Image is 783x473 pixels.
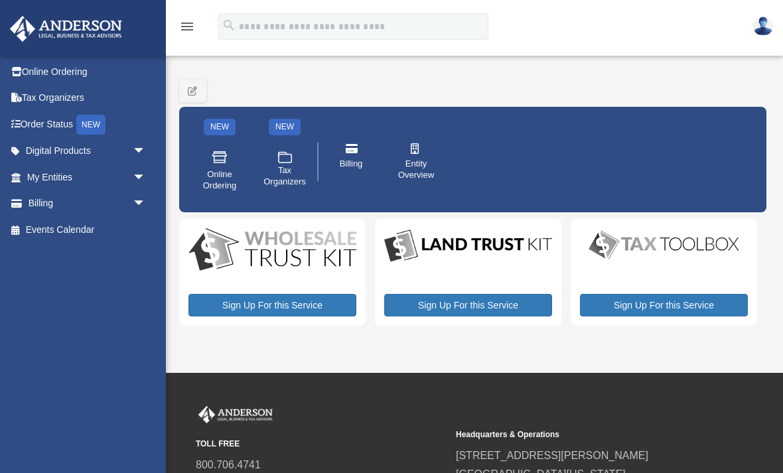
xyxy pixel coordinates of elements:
small: TOLL FREE [196,437,447,451]
a: Tax Organizers [9,85,166,111]
i: search [222,18,236,33]
span: Billing [340,159,363,170]
span: arrow_drop_down [133,164,159,191]
a: Events Calendar [9,216,166,243]
img: LandTrust_lgo-1.jpg [384,228,552,264]
i: menu [179,19,195,34]
img: Anderson Advisors Platinum Portal [196,406,275,423]
a: Online Ordering [9,58,166,85]
a: Entity Overview [388,134,444,190]
div: NEW [204,119,236,135]
a: Sign Up For this Service [188,294,356,316]
span: Tax Organizers [263,165,306,188]
img: taxtoolbox_new-1.webp [580,228,748,262]
small: Headquarters & Operations [456,428,707,442]
a: Digital Productsarrow_drop_down [9,138,159,165]
a: menu [179,23,195,34]
a: 800.706.4741 [196,459,261,470]
img: Anderson Advisors Platinum Portal [6,16,126,42]
a: Online Ordering [192,140,248,201]
a: Billingarrow_drop_down [9,190,166,217]
a: My Entitiesarrow_drop_down [9,164,166,190]
a: Sign Up For this Service [580,294,748,316]
a: Sign Up For this Service [384,294,552,316]
div: NEW [269,119,301,135]
a: Billing [323,134,379,190]
div: NEW [76,115,106,135]
a: Order StatusNEW [9,111,166,138]
img: WS-Trust-Kit-lgo-1.jpg [188,228,356,273]
span: arrow_drop_down [133,190,159,218]
span: arrow_drop_down [133,138,159,165]
a: Tax Organizers [257,140,313,201]
span: Entity Overview [397,159,435,181]
span: Online Ordering [201,169,238,192]
a: [STREET_ADDRESS][PERSON_NAME] [456,450,648,461]
img: User Pic [753,17,773,36]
